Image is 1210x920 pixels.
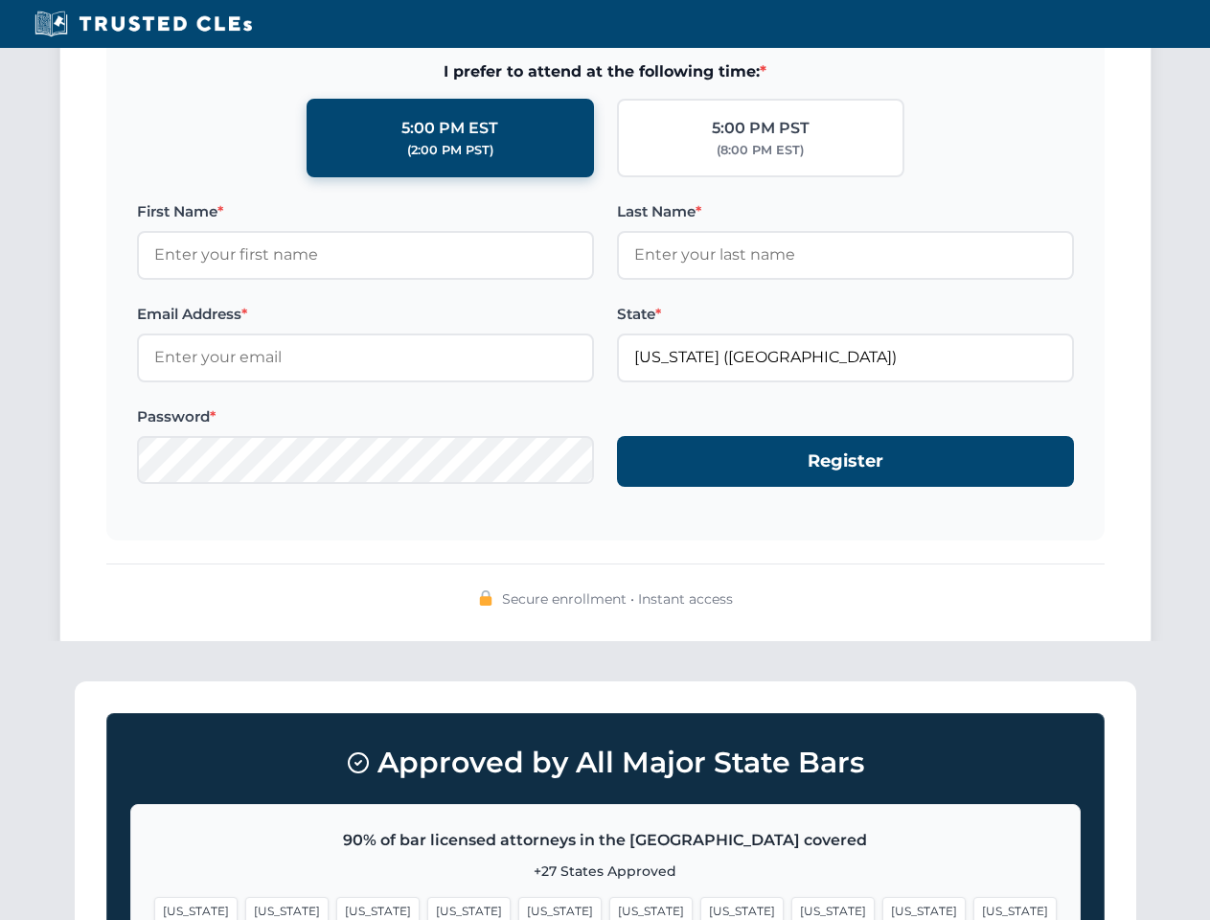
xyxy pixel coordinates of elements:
[712,116,810,141] div: 5:00 PM PST
[617,231,1074,279] input: Enter your last name
[617,303,1074,326] label: State
[401,116,498,141] div: 5:00 PM EST
[154,861,1057,882] p: +27 States Approved
[717,141,804,160] div: (8:00 PM EST)
[502,588,733,609] span: Secure enrollment • Instant access
[617,333,1074,381] input: Florida (FL)
[617,436,1074,487] button: Register
[617,200,1074,223] label: Last Name
[137,200,594,223] label: First Name
[478,590,493,606] img: 🔒
[154,828,1057,853] p: 90% of bar licensed attorneys in the [GEOGRAPHIC_DATA] covered
[137,405,594,428] label: Password
[137,231,594,279] input: Enter your first name
[137,59,1074,84] span: I prefer to attend at the following time:
[407,141,493,160] div: (2:00 PM PST)
[137,303,594,326] label: Email Address
[29,10,258,38] img: Trusted CLEs
[137,333,594,381] input: Enter your email
[130,737,1081,789] h3: Approved by All Major State Bars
